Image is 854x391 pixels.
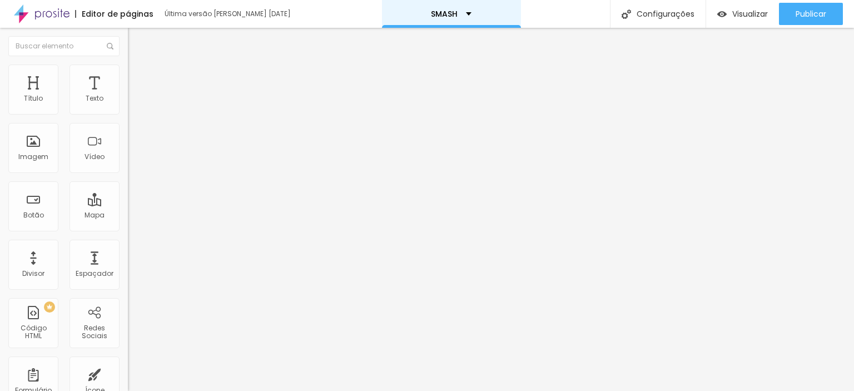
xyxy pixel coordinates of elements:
[706,3,779,25] button: Visualizar
[23,211,44,219] div: Botão
[75,10,153,18] div: Editor de páginas
[8,36,120,56] input: Buscar elemento
[86,95,103,102] div: Texto
[24,95,43,102] div: Título
[72,324,116,340] div: Redes Sociais
[22,270,44,278] div: Divisor
[732,9,768,18] span: Visualizar
[796,9,826,18] span: Publicar
[85,153,105,161] div: Vídeo
[165,11,292,17] div: Última versão [PERSON_NAME] [DATE]
[779,3,843,25] button: Publicar
[717,9,727,19] img: view-1.svg
[622,9,631,19] img: Icone
[431,10,458,18] p: SMASH
[76,270,113,278] div: Espaçador
[128,28,854,391] iframe: Editor
[11,324,55,340] div: Código HTML
[107,43,113,50] img: Icone
[85,211,105,219] div: Mapa
[18,153,48,161] div: Imagem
